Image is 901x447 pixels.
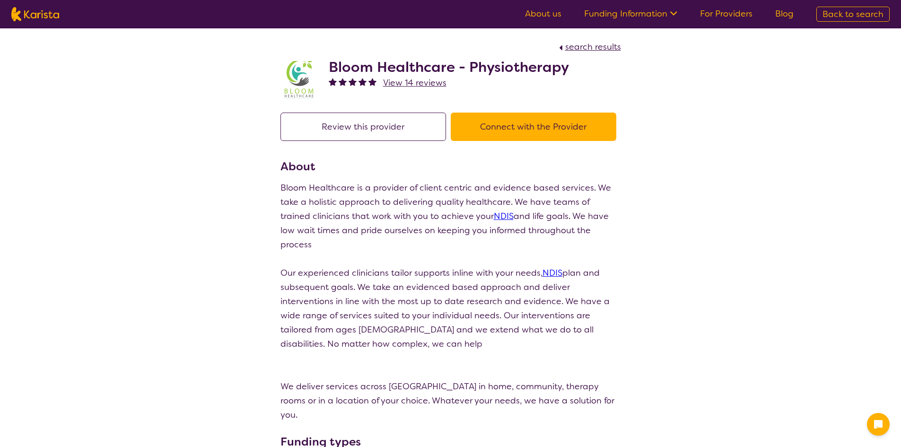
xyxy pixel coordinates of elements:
span: Back to search [822,9,884,20]
button: Review this provider [280,113,446,141]
img: fullstar [349,78,357,86]
a: NDIS [542,267,562,279]
img: Karista logo [11,7,59,21]
a: About us [525,8,561,19]
img: fullstar [329,78,337,86]
p: Bloom Healthcare is a provider of client centric and evidence based services. We take a holistic ... [280,181,621,252]
h3: About [280,158,621,175]
button: Connect with the Provider [451,113,616,141]
img: nlunmdoklscguhneplkn.jpg [280,61,318,99]
span: search results [565,41,621,53]
h2: Bloom Healthcare - Physiotherapy [329,59,569,76]
a: NDIS [494,210,514,222]
a: Review this provider [280,121,451,132]
a: For Providers [700,8,752,19]
a: Funding Information [584,8,677,19]
img: fullstar [359,78,367,86]
span: View 14 reviews [383,77,446,88]
p: We deliver services across [GEOGRAPHIC_DATA] in home, community, therapy rooms or in a location o... [280,379,621,422]
a: View 14 reviews [383,76,446,90]
a: search results [557,41,621,53]
a: Back to search [816,7,890,22]
img: fullstar [339,78,347,86]
img: fullstar [368,78,376,86]
a: Blog [775,8,794,19]
a: Connect with the Provider [451,121,621,132]
p: Our experienced clinicians tailor supports inline with your needs, plan and subsequent goals. We ... [280,266,621,351]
